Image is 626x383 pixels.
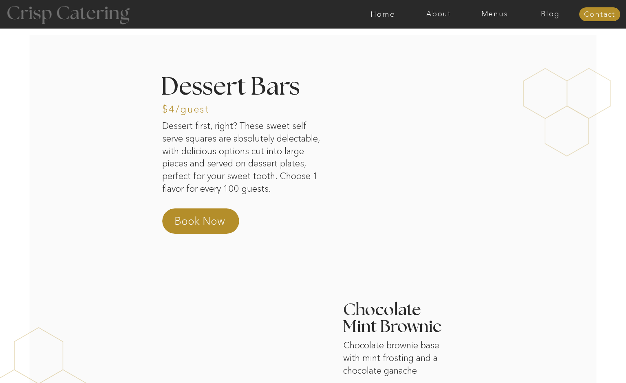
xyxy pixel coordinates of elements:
a: Home [355,10,411,18]
a: Contact [579,11,620,19]
h3: $4/guest [162,104,209,112]
a: About [411,10,467,18]
a: Blog [522,10,578,18]
h3: Chocolate Mint Brownie [343,302,450,341]
a: Menus [467,10,522,18]
p: Chocolate brownie base with mint frosting and a chocolate ganache [343,339,456,378]
a: Book Now [174,214,246,233]
h2: Dessert Bars [161,75,317,97]
p: Dessert first, right? These sweet self serve squares are absolutely delectable, with delicious op... [162,120,323,202]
